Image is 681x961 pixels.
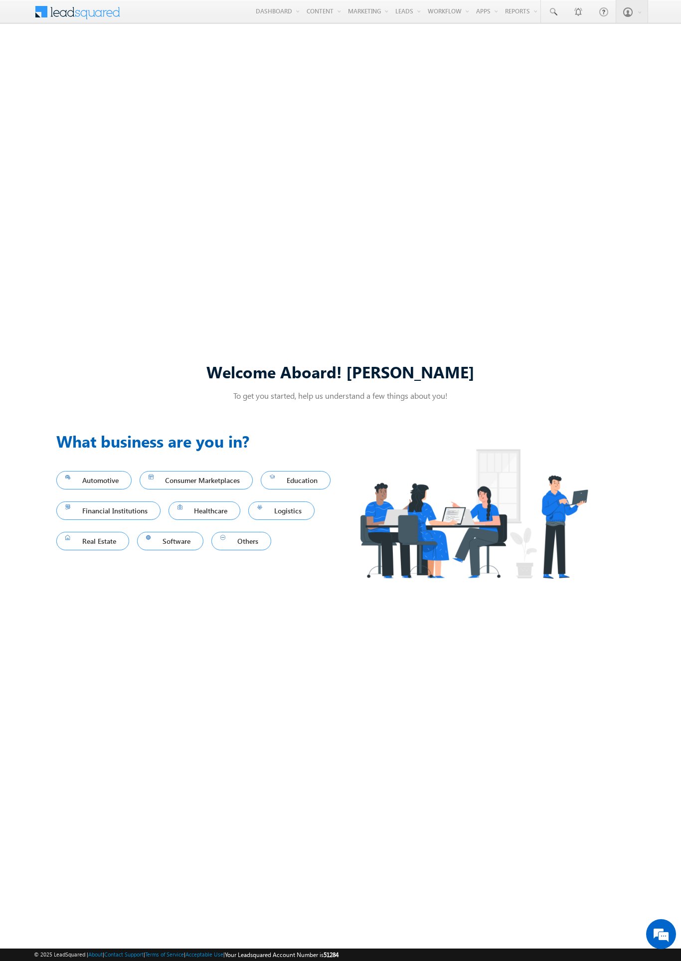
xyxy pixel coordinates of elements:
span: Healthcare [177,504,232,517]
p: To get you started, help us understand a few things about you! [56,390,625,401]
a: Acceptable Use [185,951,223,958]
a: Contact Support [104,951,144,958]
div: Welcome Aboard! [PERSON_NAME] [56,361,625,382]
span: Education [270,474,322,487]
span: 51284 [324,951,339,959]
span: © 2025 LeadSquared | | | | | [34,950,339,960]
span: Others [220,534,262,548]
span: Financial Institutions [65,504,152,517]
span: Consumer Marketplaces [149,474,244,487]
h3: What business are you in? [56,429,340,453]
a: About [88,951,103,958]
span: Automotive [65,474,123,487]
span: Your Leadsquared Account Number is [225,951,339,959]
a: Terms of Service [145,951,184,958]
span: Logistics [257,504,306,517]
img: Industry.png [340,429,607,598]
span: Software [146,534,195,548]
span: Real Estate [65,534,120,548]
